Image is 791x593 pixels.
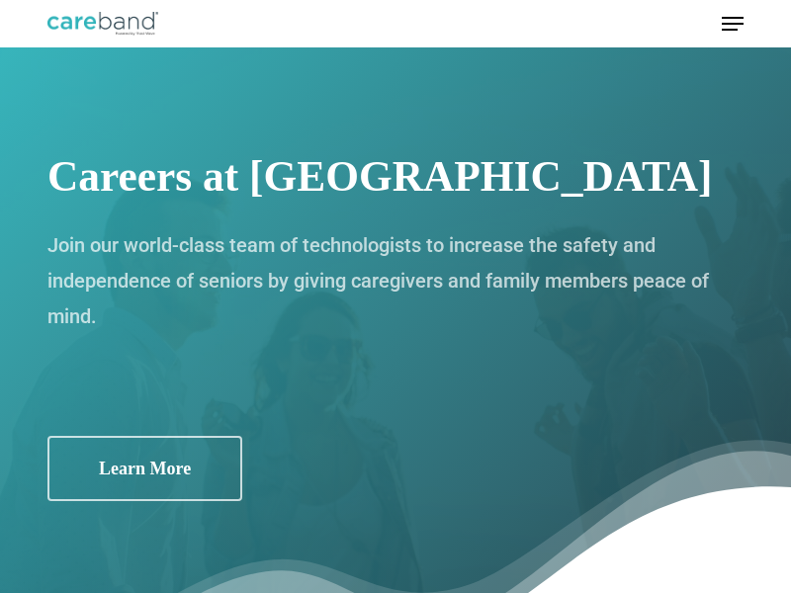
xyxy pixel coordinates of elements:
span: Learn More [99,459,191,478]
h4: Join our world-class team of technologists to increase the safety and independence of seniors by ... [47,227,744,334]
h1: Careers at [GEOGRAPHIC_DATA] [47,150,744,204]
a: Learn More [47,436,242,501]
a: Navigation Menu [722,14,744,34]
img: CareBand [47,12,158,36]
